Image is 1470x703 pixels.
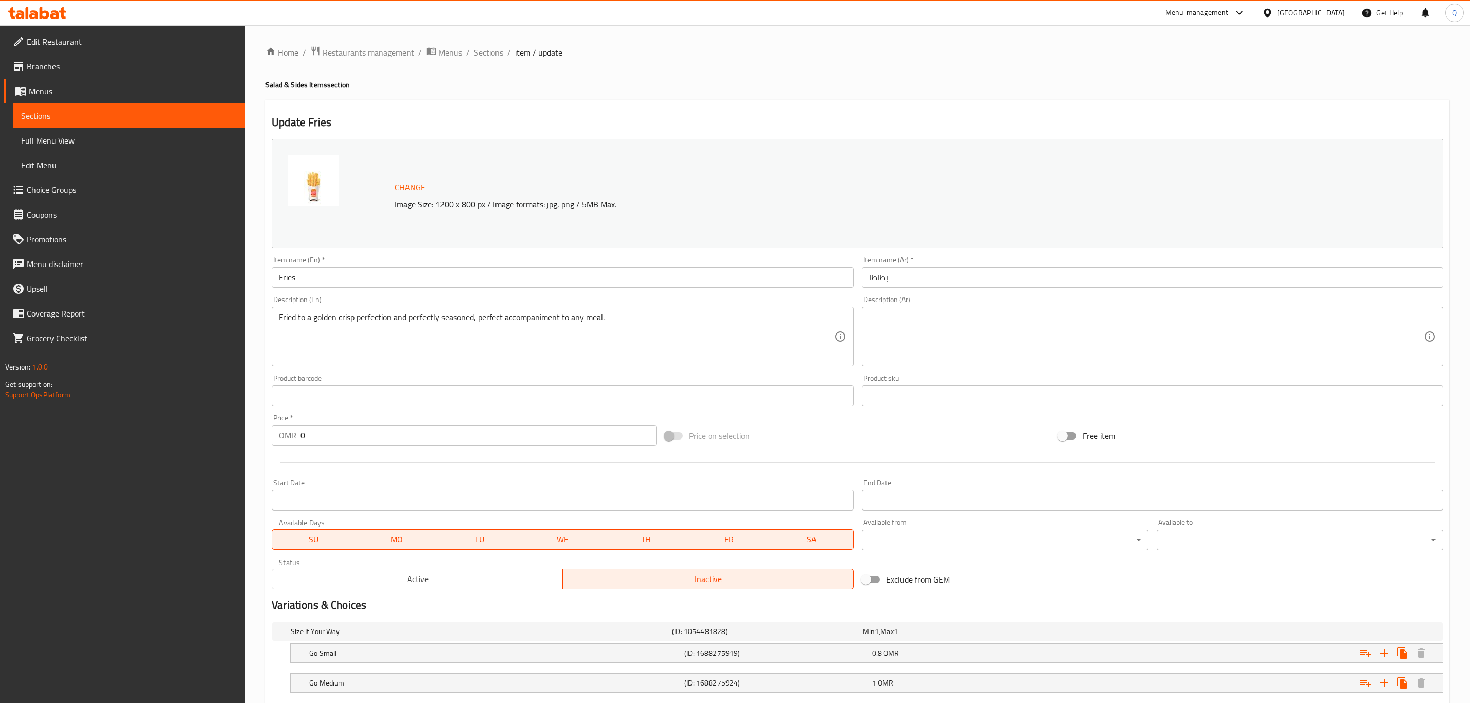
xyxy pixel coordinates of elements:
[29,85,237,97] span: Menus
[272,529,355,550] button: SU
[880,625,893,638] span: Max
[265,46,1449,59] nav: breadcrumb
[300,425,657,446] input: Please enter price
[608,532,683,547] span: TH
[291,644,1443,662] div: Expand
[355,529,438,550] button: MO
[1393,674,1412,692] button: Clone new choice
[323,46,414,59] span: Restaurants management
[391,177,430,198] button: Change
[13,128,245,153] a: Full Menu View
[466,46,470,59] li: /
[13,153,245,178] a: Edit Menu
[279,429,296,442] p: OMR
[4,202,245,227] a: Coupons
[418,46,422,59] li: /
[27,233,237,245] span: Promotions
[272,115,1443,130] h2: Update Fries
[303,46,306,59] li: /
[1277,7,1345,19] div: [GEOGRAPHIC_DATA]
[1165,7,1229,19] div: Menu-management
[272,597,1443,613] h2: Variations & Choices
[875,625,879,638] span: 1
[279,312,834,361] textarea: Fried to a golden crisp perfection and perfectly seasoned, perfect accompaniment to any meal.
[32,360,48,374] span: 1.0.0
[5,388,70,401] a: Support.OpsPlatform
[692,532,766,547] span: FR
[4,252,245,276] a: Menu disclaimer
[474,46,503,59] a: Sections
[27,332,237,344] span: Grocery Checklist
[4,29,245,54] a: Edit Restaurant
[862,267,1443,288] input: Enter name Ar
[27,184,237,196] span: Choice Groups
[684,678,867,688] h5: (ID: 1688275924)
[272,622,1443,641] div: Expand
[1412,644,1430,662] button: Delete Go Small
[395,180,426,195] span: Change
[521,529,604,550] button: WE
[684,648,867,658] h5: (ID: 1688275919)
[27,283,237,295] span: Upsell
[878,676,893,690] span: OMR
[265,46,298,59] a: Home
[426,46,462,59] a: Menus
[27,60,237,73] span: Branches
[1375,644,1393,662] button: Add new choice
[1452,7,1457,19] span: Q
[672,626,858,637] h5: (ID: 1054481828)
[862,385,1443,406] input: Please enter product sku
[276,532,351,547] span: SU
[276,572,559,587] span: Active
[515,46,562,59] span: item / update
[4,178,245,202] a: Choice Groups
[604,529,687,550] button: TH
[525,532,600,547] span: WE
[687,529,770,550] button: FR
[4,276,245,301] a: Upsell
[872,676,876,690] span: 1
[1356,644,1375,662] button: Add choice group
[272,385,853,406] input: Please enter product barcode
[13,103,245,128] a: Sections
[4,79,245,103] a: Menus
[27,258,237,270] span: Menu disclaimer
[438,529,521,550] button: TU
[1157,530,1443,550] div: ​
[4,301,245,326] a: Coverage Report
[894,625,898,638] span: 1
[442,532,517,547] span: TU
[863,625,875,638] span: Min
[5,360,30,374] span: Version:
[21,159,237,171] span: Edit Menu
[27,36,237,48] span: Edit Restaurant
[883,646,899,660] span: OMR
[309,648,680,658] h5: Go Small
[391,198,1245,210] p: Image Size: 1200 x 800 px / Image formats: jpg, png / 5MB Max.
[1375,674,1393,692] button: Add new choice
[863,626,1049,637] div: ,
[872,646,882,660] span: 0.8
[4,326,245,350] a: Grocery Checklist
[272,569,563,589] button: Active
[359,532,434,547] span: MO
[27,208,237,221] span: Coupons
[5,378,52,391] span: Get support on:
[562,569,854,589] button: Inactive
[4,54,245,79] a: Branches
[21,134,237,147] span: Full Menu View
[507,46,511,59] li: /
[265,80,1449,90] h4: Salad & Sides Items section
[310,46,414,59] a: Restaurants management
[1083,430,1115,442] span: Free item
[770,529,853,550] button: SA
[4,227,245,252] a: Promotions
[862,530,1148,550] div: ​
[689,430,750,442] span: Price on selection
[567,572,849,587] span: Inactive
[288,155,339,206] img: French_Fries638024707146911870.jpg
[1356,674,1375,692] button: Add choice group
[886,573,950,586] span: Exclude from GEM
[291,674,1443,692] div: Expand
